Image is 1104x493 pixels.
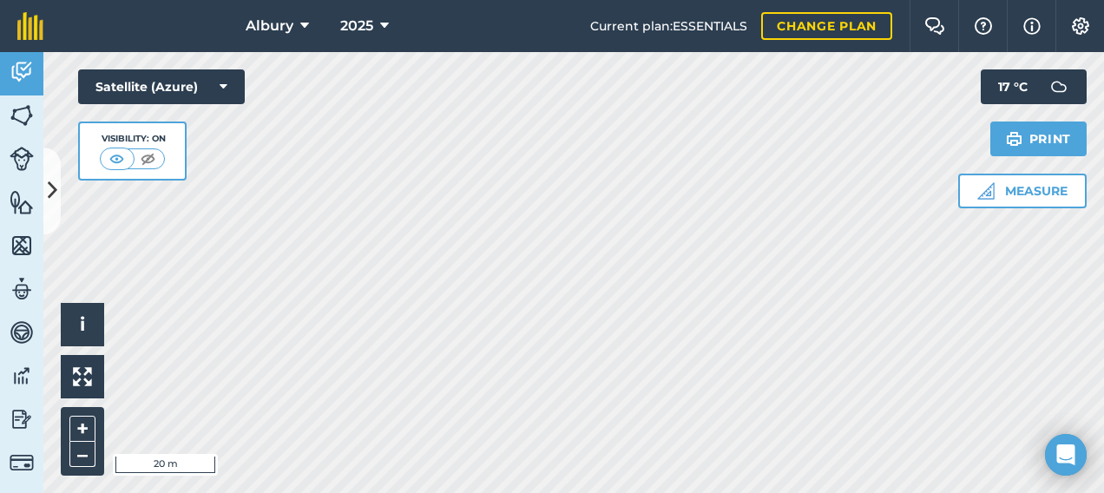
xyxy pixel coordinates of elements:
img: Two speech bubbles overlapping with the left bubble in the forefront [924,17,945,35]
img: svg+xml;base64,PD94bWwgdmVyc2lvbj0iMS4wIiBlbmNvZGluZz0idXRmLTgiPz4KPCEtLSBHZW5lcmF0b3I6IEFkb2JlIE... [10,363,34,389]
button: + [69,416,95,442]
button: i [61,303,104,346]
span: i [80,313,85,335]
img: svg+xml;base64,PHN2ZyB4bWxucz0iaHR0cDovL3d3dy53My5vcmcvMjAwMC9zdmciIHdpZHRoPSI1NiIgaGVpZ2h0PSI2MC... [10,189,34,215]
span: Current plan : ESSENTIALS [590,16,747,36]
img: svg+xml;base64,PHN2ZyB4bWxucz0iaHR0cDovL3d3dy53My5vcmcvMjAwMC9zdmciIHdpZHRoPSI1NiIgaGVpZ2h0PSI2MC... [10,102,34,128]
span: Albury [246,16,293,36]
img: A cog icon [1070,17,1091,35]
img: svg+xml;base64,PD94bWwgdmVyc2lvbj0iMS4wIiBlbmNvZGluZz0idXRmLTgiPz4KPCEtLSBHZW5lcmF0b3I6IEFkb2JlIE... [10,450,34,475]
img: svg+xml;base64,PHN2ZyB4bWxucz0iaHR0cDovL3d3dy53My5vcmcvMjAwMC9zdmciIHdpZHRoPSI1MCIgaGVpZ2h0PSI0MC... [106,150,128,168]
span: 2025 [340,16,373,36]
img: svg+xml;base64,PD94bWwgdmVyc2lvbj0iMS4wIiBlbmNvZGluZz0idXRmLTgiPz4KPCEtLSBHZW5lcmF0b3I6IEFkb2JlIE... [1042,69,1076,104]
img: fieldmargin Logo [17,12,43,40]
button: Measure [958,174,1087,208]
img: A question mark icon [973,17,994,35]
div: Visibility: On [100,132,166,146]
img: svg+xml;base64,PD94bWwgdmVyc2lvbj0iMS4wIiBlbmNvZGluZz0idXRmLTgiPz4KPCEtLSBHZW5lcmF0b3I6IEFkb2JlIE... [10,276,34,302]
img: Ruler icon [977,182,995,200]
button: Print [990,122,1088,156]
img: svg+xml;base64,PD94bWwgdmVyc2lvbj0iMS4wIiBlbmNvZGluZz0idXRmLTgiPz4KPCEtLSBHZW5lcmF0b3I6IEFkb2JlIE... [10,147,34,171]
img: svg+xml;base64,PHN2ZyB4bWxucz0iaHR0cDovL3d3dy53My5vcmcvMjAwMC9zdmciIHdpZHRoPSI1NiIgaGVpZ2h0PSI2MC... [10,233,34,259]
img: Four arrows, one pointing top left, one top right, one bottom right and the last bottom left [73,367,92,386]
img: svg+xml;base64,PD94bWwgdmVyc2lvbj0iMS4wIiBlbmNvZGluZz0idXRmLTgiPz4KPCEtLSBHZW5lcmF0b3I6IEFkb2JlIE... [10,406,34,432]
img: svg+xml;base64,PD94bWwgdmVyc2lvbj0iMS4wIiBlbmNvZGluZz0idXRmLTgiPz4KPCEtLSBHZW5lcmF0b3I6IEFkb2JlIE... [10,319,34,345]
img: svg+xml;base64,PHN2ZyB4bWxucz0iaHR0cDovL3d3dy53My5vcmcvMjAwMC9zdmciIHdpZHRoPSIxNyIgaGVpZ2h0PSIxNy... [1023,16,1041,36]
a: Change plan [761,12,892,40]
img: svg+xml;base64,PHN2ZyB4bWxucz0iaHR0cDovL3d3dy53My5vcmcvMjAwMC9zdmciIHdpZHRoPSIxOSIgaGVpZ2h0PSIyNC... [1006,128,1022,149]
button: 17 °C [981,69,1087,104]
img: svg+xml;base64,PHN2ZyB4bWxucz0iaHR0cDovL3d3dy53My5vcmcvMjAwMC9zdmciIHdpZHRoPSI1MCIgaGVpZ2h0PSI0MC... [137,150,159,168]
div: Open Intercom Messenger [1045,434,1087,476]
button: Satellite (Azure) [78,69,245,104]
span: 17 ° C [998,69,1028,104]
img: svg+xml;base64,PD94bWwgdmVyc2lvbj0iMS4wIiBlbmNvZGluZz0idXRmLTgiPz4KPCEtLSBHZW5lcmF0b3I6IEFkb2JlIE... [10,59,34,85]
button: – [69,442,95,467]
